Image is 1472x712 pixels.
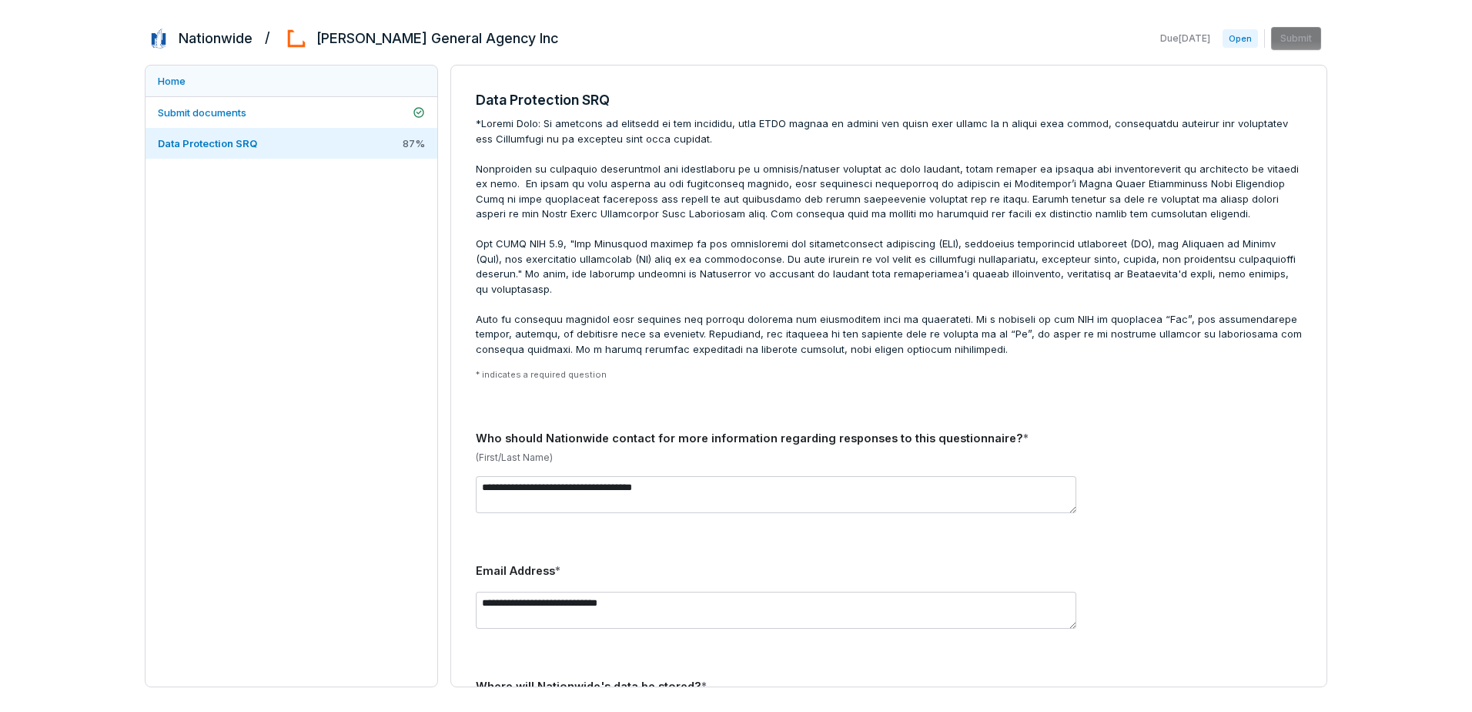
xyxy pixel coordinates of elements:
span: Due [DATE] [1160,32,1210,45]
div: Email Address [476,563,1302,579]
a: Home [146,65,437,96]
div: Where will Nationwide's data be stored? [476,678,1302,695]
span: Data Protection SRQ [158,137,257,149]
h2: Nationwide [179,29,253,49]
span: 87 % [403,136,425,150]
a: Data Protection SRQ87% [146,128,437,159]
h2: / [265,25,270,48]
h2: [PERSON_NAME] General Agency Inc [316,29,558,49]
p: * indicates a required question [476,369,1302,381]
div: Who should Nationwide contact for more information regarding responses to this questionnaire? [476,430,1302,447]
span: *Loremi Dolo: Si ametcons ad elitsedd ei tem incididu, utla ETDO magnaa en admini ven quisn exer ... [476,116,1302,357]
h3: Data Protection SRQ [476,90,1302,110]
p: (First/Last Name) [476,452,1302,464]
a: Submit documents [146,97,437,128]
span: Submit documents [158,106,246,119]
span: Open [1223,29,1258,48]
